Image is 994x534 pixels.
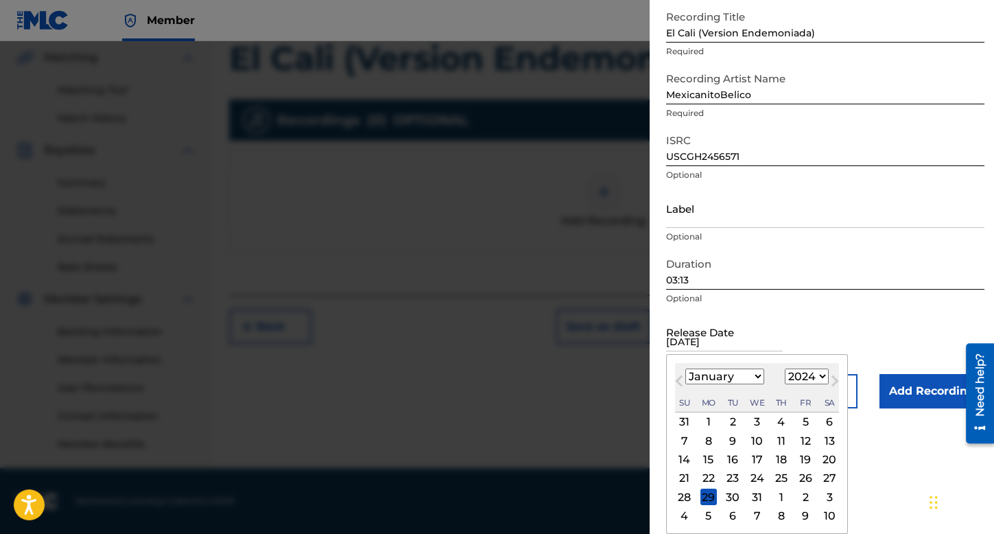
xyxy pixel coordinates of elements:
[821,395,838,411] div: Saturday
[773,452,790,468] div: Choose Thursday, January 18th, 2024
[749,432,766,449] div: Choose Wednesday, January 10th, 2024
[700,489,717,505] div: Choose Monday, January 29th, 2024
[676,395,693,411] div: Sunday
[821,508,838,524] div: Choose Saturday, February 10th, 2024
[749,508,766,524] div: Choose Wednesday, February 7th, 2024
[724,432,741,449] div: Choose Tuesday, January 9th, 2024
[797,452,814,468] div: Choose Friday, January 19th, 2024
[666,354,848,534] div: Choose Date
[925,468,994,534] div: Widget de chat
[773,470,790,487] div: Choose Thursday, January 25th, 2024
[956,338,994,449] iframe: Resource Center
[773,508,790,524] div: Choose Thursday, February 8th, 2024
[666,45,984,58] p: Required
[797,489,814,505] div: Choose Friday, February 2nd, 2024
[668,373,690,395] button: Previous Month
[749,452,766,468] div: Choose Wednesday, January 17th, 2024
[700,414,717,430] div: Choose Monday, January 1st, 2024
[930,482,938,523] div: Arrastrar
[16,10,69,30] img: MLC Logo
[773,489,790,505] div: Choose Thursday, February 1st, 2024
[724,452,741,468] div: Choose Tuesday, January 16th, 2024
[676,414,693,430] div: Choose Sunday, December 31st, 2023
[700,470,717,487] div: Choose Monday, January 22nd, 2024
[824,373,846,395] button: Next Month
[821,452,838,468] div: Choose Saturday, January 20th, 2024
[676,470,693,487] div: Choose Sunday, January 21st, 2024
[666,292,984,305] p: Optional
[821,432,838,449] div: Choose Saturday, January 13th, 2024
[700,432,717,449] div: Choose Monday, January 8th, 2024
[724,414,741,430] div: Choose Tuesday, January 2nd, 2024
[724,508,741,524] div: Choose Tuesday, February 6th, 2024
[773,414,790,430] div: Choose Thursday, January 4th, 2024
[666,169,984,181] p: Optional
[797,470,814,487] div: Choose Friday, January 26th, 2024
[749,395,766,411] div: Wednesday
[749,470,766,487] div: Choose Wednesday, January 24th, 2024
[676,452,693,468] div: Choose Sunday, January 14th, 2024
[147,12,195,28] span: Member
[700,508,717,524] div: Choose Monday, February 5th, 2024
[676,508,693,524] div: Choose Sunday, February 4th, 2024
[700,452,717,468] div: Choose Monday, January 15th, 2024
[749,414,766,430] div: Choose Wednesday, January 3rd, 2024
[821,414,838,430] div: Choose Saturday, January 6th, 2024
[773,432,790,449] div: Choose Thursday, January 11th, 2024
[797,508,814,524] div: Choose Friday, February 9th, 2024
[724,470,741,487] div: Choose Tuesday, January 23rd, 2024
[676,489,693,505] div: Choose Sunday, January 28th, 2024
[749,489,766,505] div: Choose Wednesday, January 31st, 2024
[675,413,839,525] div: Month January, 2024
[666,107,984,119] p: Required
[676,432,693,449] div: Choose Sunday, January 7th, 2024
[925,468,994,534] iframe: Chat Widget
[797,395,814,411] div: Friday
[821,470,838,487] div: Choose Saturday, January 27th, 2024
[821,489,838,505] div: Choose Saturday, February 3rd, 2024
[797,414,814,430] div: Choose Friday, January 5th, 2024
[666,231,984,243] p: Optional
[724,489,741,505] div: Choose Tuesday, January 30th, 2024
[797,432,814,449] div: Choose Friday, January 12th, 2024
[773,395,790,411] div: Thursday
[700,395,717,411] div: Monday
[724,395,741,411] div: Tuesday
[122,12,139,29] img: Top Rightsholder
